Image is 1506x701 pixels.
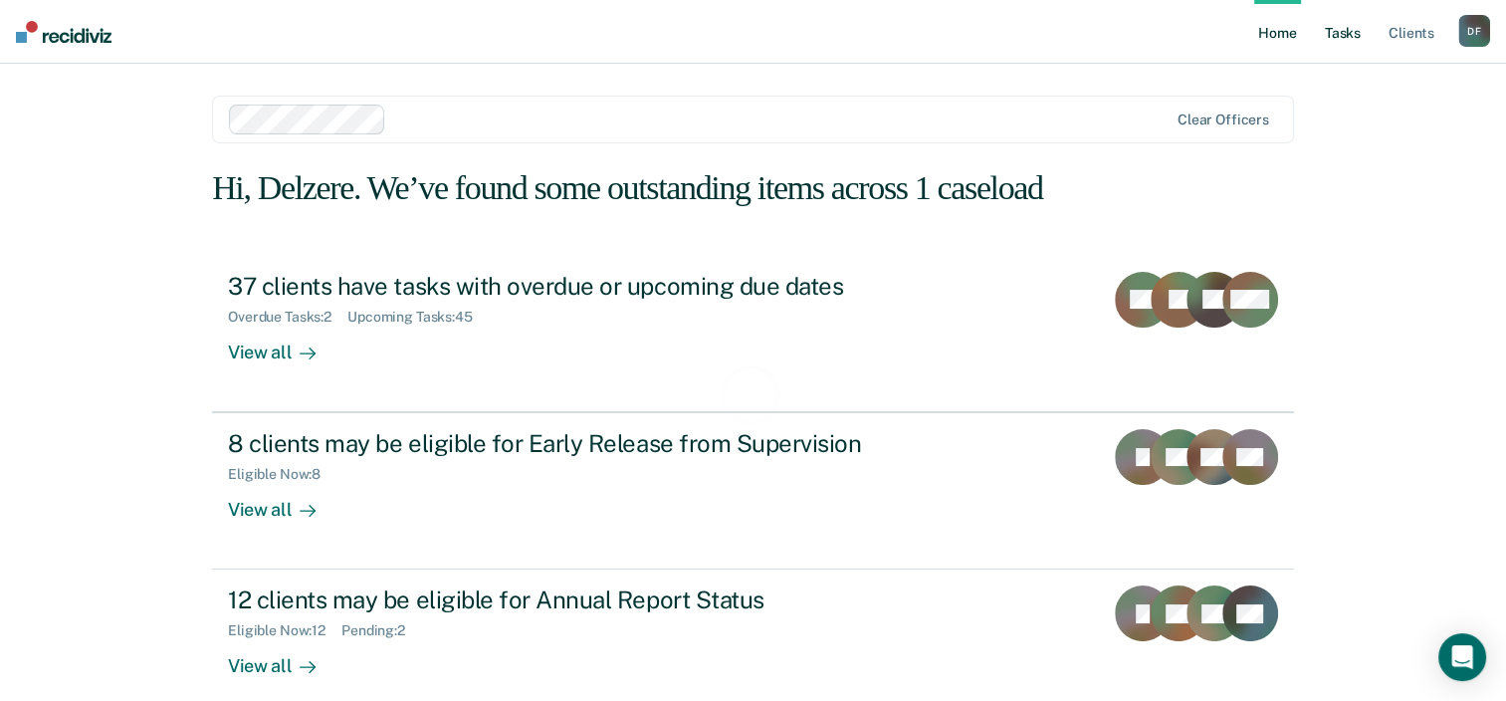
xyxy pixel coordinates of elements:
div: Loading data... [706,435,800,452]
div: Clear officers [1178,112,1269,128]
img: Recidiviz [16,21,111,43]
div: D F [1458,15,1490,47]
div: Open Intercom Messenger [1438,633,1486,681]
div: View all [228,639,339,678]
button: DF [1458,15,1490,47]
